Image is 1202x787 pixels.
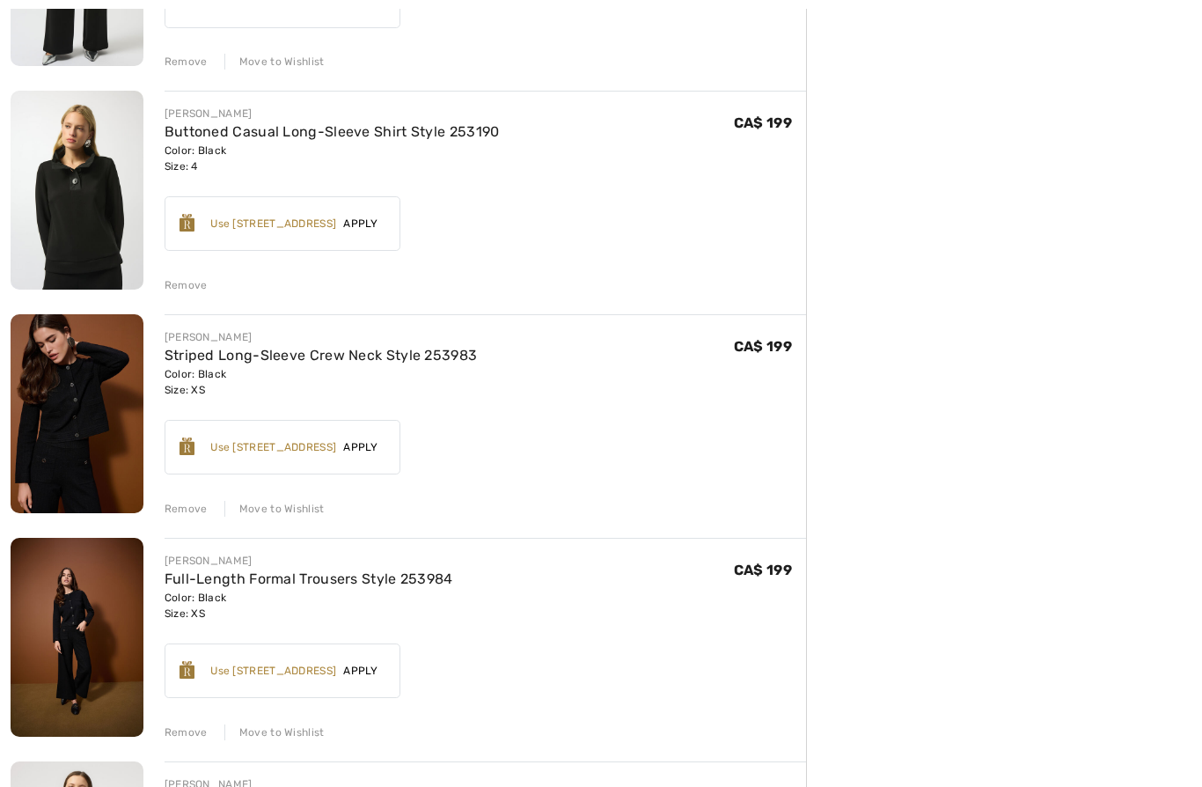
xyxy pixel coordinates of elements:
div: Remove [165,501,208,517]
img: Full-Length Formal Trousers Style 253984 [11,538,143,737]
span: CA$ 199 [734,114,792,131]
img: Reward-Logo.svg [180,661,195,679]
div: [PERSON_NAME] [165,106,500,121]
div: Move to Wishlist [224,724,325,740]
div: Color: Black Size: XS [165,366,478,398]
span: Apply [336,663,385,679]
a: Striped Long-Sleeve Crew Neck Style 253983 [165,347,478,364]
span: Apply [336,439,385,455]
div: Color: Black Size: 4 [165,143,500,174]
div: [PERSON_NAME] [165,329,478,345]
span: Apply [336,216,385,232]
div: Move to Wishlist [224,501,325,517]
span: CA$ 199 [734,562,792,578]
div: Remove [165,724,208,740]
img: Buttoned Casual Long-Sleeve Shirt Style 253190 [11,91,143,290]
div: Use [STREET_ADDRESS] [210,663,336,679]
div: [PERSON_NAME] [165,553,453,569]
div: Use [STREET_ADDRESS] [210,216,336,232]
span: CA$ 199 [734,338,792,355]
img: Striped Long-Sleeve Crew Neck Style 253983 [11,314,143,513]
a: Full-Length Formal Trousers Style 253984 [165,570,453,587]
div: Remove [165,54,208,70]
div: Use [STREET_ADDRESS] [210,439,336,455]
div: Remove [165,277,208,293]
div: Move to Wishlist [224,54,325,70]
img: Reward-Logo.svg [180,438,195,455]
img: Reward-Logo.svg [180,214,195,232]
div: Color: Black Size: XS [165,590,453,622]
a: Buttoned Casual Long-Sleeve Shirt Style 253190 [165,123,500,140]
